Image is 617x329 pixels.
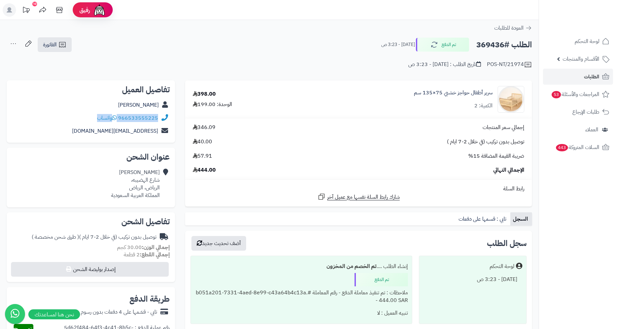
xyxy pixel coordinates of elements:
span: السلات المتروكة [555,143,599,152]
a: [PERSON_NAME] [118,101,159,109]
span: توصيل بدون تركيب (في خلال 2-7 ايام ) [447,138,524,146]
strong: إجمالي الوزن: [142,243,170,251]
span: 53 [551,91,561,98]
span: المراجعات والأسئلة [551,90,599,99]
a: لوحة التحكم [543,33,613,49]
span: 57.91 [193,152,212,160]
span: لوحة التحكم [575,37,599,46]
div: [DATE] - 3:23 ص [423,273,522,286]
span: ( طرق شحن مخصصة ) [32,233,79,241]
div: 10 [32,2,37,6]
a: [EMAIL_ADDRESS][DOMAIN_NAME] [72,127,158,135]
a: سرير أطفال حواجز خشبي 75×135 سم [414,89,493,97]
a: السلات المتروكة443 [543,139,613,155]
button: إصدار بوليصة الشحن [11,262,169,277]
small: 2 قطعة [124,251,170,259]
a: طلبات الإرجاع [543,104,613,120]
small: 30.00 كجم [117,243,170,251]
button: تم الدفع [416,38,469,52]
a: 966533555225 [118,114,158,122]
div: تابي - قسّمها على 4 دفعات بدون رسوم ولا فوائد [63,308,157,316]
span: العودة للطلبات [494,24,524,32]
b: تم الخصم من المخزون [327,262,377,270]
h2: طريقة الدفع [129,295,170,303]
span: 444.00 [193,166,216,174]
button: أضف تحديث جديد [191,236,246,251]
img: logo-2.png [572,13,611,27]
strong: إجمالي القطع: [140,251,170,259]
a: العملاء [543,122,613,138]
a: السجل [510,212,532,226]
div: رابط السلة [188,185,529,193]
div: ملاحظات : تم تنفيذ معاملة الدفع - رقم المعاملة #b051a201-7331-4aed-8e99-c43a64b4c13a. - 444.00 SAR [195,286,408,307]
span: الفاتورة [43,41,57,49]
h2: الطلب #369436 [476,38,532,52]
span: الطلبات [584,72,599,81]
span: الإجمالي النهائي [493,166,524,174]
span: شارك رابط السلة نفسها مع عميل آخر [327,193,400,201]
div: إنشاء الطلب .... [195,260,408,273]
span: رفيق [79,6,90,14]
div: الوحدة: 199.00 [193,101,232,108]
img: 1744806428-2-90x90.jpg [498,86,524,113]
span: الأقسام والمنتجات [563,54,599,64]
span: ضريبة القيمة المضافة 15% [468,152,524,160]
div: POS-NT/21974 [487,61,532,69]
div: الكمية: 2 [474,102,493,110]
a: شارك رابط السلة نفسها مع عميل آخر [318,193,400,201]
span: 443 [556,144,568,151]
div: 398.00 [193,90,216,98]
h2: عنوان الشحن [12,153,170,161]
a: المراجعات والأسئلة53 [543,86,613,102]
img: ai-face.png [93,3,106,17]
div: [PERSON_NAME] شارع الهضيبه، الرياض، الرياض المملكة العربية السعودية [111,169,160,199]
small: [DATE] - 3:23 ص [381,41,415,48]
h2: تفاصيل الشحن [12,218,170,226]
span: 346.09 [193,124,215,131]
a: واتساب [97,114,117,122]
div: تنبيه العميل : لا [195,307,408,320]
a: الفاتورة [38,37,72,52]
h3: سجل الطلب [487,239,527,247]
span: إجمالي سعر المنتجات [483,124,524,131]
div: لوحة التحكم [490,263,514,270]
span: 40.00 [193,138,212,146]
div: توصيل بدون تركيب (في خلال 2-7 ايام ) [32,233,156,241]
span: العملاء [585,125,598,134]
div: تم الدفع [355,273,408,286]
a: العودة للطلبات [494,24,532,32]
h2: تفاصيل العميل [12,86,170,94]
a: تحديثات المنصة [18,3,34,18]
a: الطلبات [543,69,613,85]
a: تابي : قسمها على دفعات [456,212,510,226]
div: تاريخ الطلب : [DATE] - 3:23 ص [408,61,481,68]
span: طلبات الإرجاع [572,107,599,117]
